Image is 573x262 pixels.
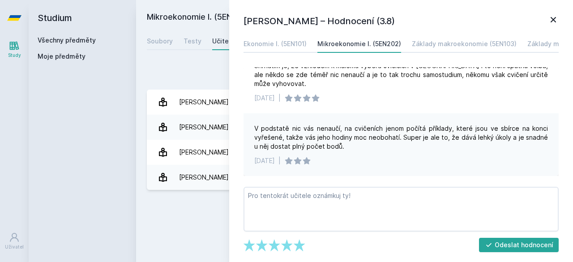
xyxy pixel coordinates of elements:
a: [PERSON_NAME] 2 hodnocení 5.0 [147,165,562,190]
div: [PERSON_NAME] [179,93,229,111]
div: [DATE] [254,156,275,165]
a: Učitelé [212,32,235,50]
div: [PERSON_NAME] [179,118,229,136]
a: [PERSON_NAME] 1 hodnocení 3.0 [147,90,562,115]
a: Uživatel [2,228,27,255]
div: Study [8,52,21,59]
div: | [278,156,281,165]
div: Testy [184,37,201,46]
div: Uživatel [5,244,24,250]
div: [PERSON_NAME] [179,143,229,161]
div: [PERSON_NAME] [179,168,229,186]
a: Soubory [147,32,173,50]
a: [PERSON_NAME] 1 hodnocení 5.0 [147,140,562,165]
div: V podstatě nic vás nenaučí, na cvičeních jenom počítá příklady, které jsou ve sbírce na konci vyř... [254,124,548,151]
a: Všechny předměty [38,36,96,44]
div: Učitelé [212,37,235,46]
a: Testy [184,32,201,50]
div: | [278,94,281,103]
span: Moje předměty [38,52,86,61]
div: [DATE] [254,94,275,103]
div: Soubory [147,37,173,46]
h2: Mikroekonomie I. (5EN202) [147,11,462,25]
a: Study [2,36,27,63]
a: [PERSON_NAME] 4 hodnocení 3.8 [147,115,562,140]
